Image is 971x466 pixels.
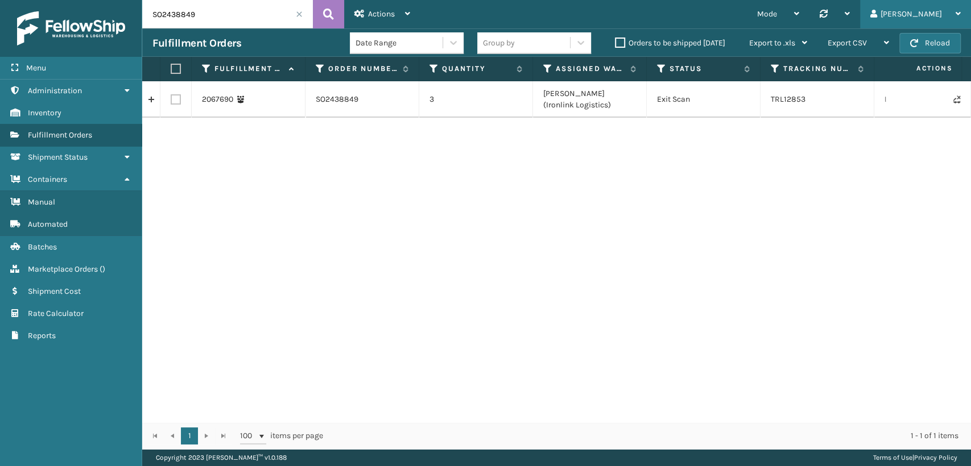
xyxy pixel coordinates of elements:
span: Menu [26,63,46,73]
td: Exit Scan [647,81,761,118]
div: Date Range [356,37,444,49]
td: [PERSON_NAME] (Ironlink Logistics) [533,81,647,118]
button: Reload [899,33,961,53]
span: 100 [240,430,257,442]
span: Automated [28,219,68,229]
p: Copyright 2023 [PERSON_NAME]™ v 1.0.188 [156,449,287,466]
span: Batches [28,242,57,252]
span: Export CSV [828,38,867,48]
div: | [873,449,957,466]
td: 3 [419,81,533,118]
a: 1 [181,427,198,444]
span: Mode [757,9,777,19]
span: Shipment Cost [28,286,81,296]
img: logo [17,11,125,45]
div: 1 - 1 of 1 items [339,430,958,442]
span: Containers [28,174,67,184]
div: Group by [483,37,515,49]
td: TRL12853 [761,81,874,118]
a: SO2438849 [316,94,358,105]
span: Marketplace Orders [28,264,98,274]
label: Status [670,64,738,74]
span: Actions [368,9,395,19]
span: Administration [28,86,82,95]
span: Inventory [28,108,61,118]
span: ( ) [100,264,105,274]
span: items per page [240,427,323,444]
a: Terms of Use [873,453,912,461]
label: Quantity [442,64,511,74]
label: Order Number [328,64,397,74]
span: Reports [28,331,56,340]
span: Rate Calculator [28,309,84,318]
span: Manual [28,197,55,207]
span: Export to .xls [749,38,795,48]
label: Tracking Number [783,64,852,74]
span: Actions [880,59,959,78]
i: Never Shipped [953,95,960,103]
a: 2067690 [202,94,233,105]
h3: Fulfillment Orders [152,36,241,50]
label: Assigned Warehouse [556,64,625,74]
label: Orders to be shipped [DATE] [615,38,725,48]
span: Shipment Status [28,152,88,162]
a: Privacy Policy [914,453,957,461]
label: Fulfillment Order Id [214,64,283,74]
span: Fulfillment Orders [28,130,92,140]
